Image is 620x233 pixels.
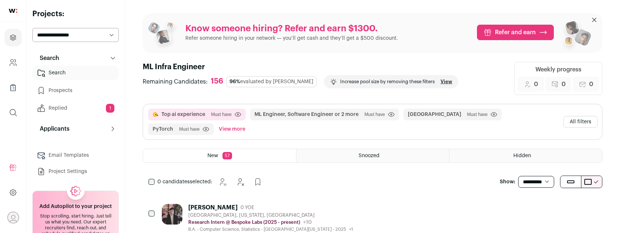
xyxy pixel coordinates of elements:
a: Project Settings [32,164,119,179]
a: Company and ATS Settings [4,54,22,71]
h2: Add Autopilot to your project [39,203,112,210]
p: Know someone hiring? Refer and earn $1300. [185,23,398,35]
span: 57 [222,152,232,159]
h1: ML Infra Engineer [143,62,458,72]
img: referral_people_group_1-3817b86375c0e7f77b15e9e1740954ef64e1f78137dd7e9f4ff27367cb2cd09a.png [147,19,179,52]
p: Search [35,54,59,63]
span: selected: [157,178,212,186]
button: Snooze [215,174,230,189]
span: 0 [562,80,566,89]
a: Search [32,66,119,80]
a: Email Templates [32,148,119,163]
a: Hidden [449,149,602,162]
button: Top ai experience [161,111,205,118]
span: Must have [467,112,488,117]
button: ML Engineer, Software Engineer or 2 more [254,111,359,118]
div: evaluated by [PERSON_NAME] [226,76,317,87]
span: 1 [106,104,114,113]
p: Research Intern @ Bespoke Labs (2025 - present) [188,219,300,225]
a: View [441,79,452,85]
p: Show: [500,178,515,186]
a: Prospects [32,83,119,98]
a: Refer and earn [477,25,554,40]
span: 0 [534,80,538,89]
span: Hidden [513,153,531,158]
span: New [207,153,218,158]
div: 156 [211,77,223,86]
span: Remaining Candidates: [143,77,208,86]
p: Refer someone hiring in your network — you’ll get cash and they’ll get a $500 discount. [185,35,398,42]
span: 0 [589,80,593,89]
div: [GEOGRAPHIC_DATA], [US_STATE], [GEOGRAPHIC_DATA] [188,212,353,218]
button: PyTorch [153,126,173,133]
button: Hide [233,174,247,189]
span: +1 [349,227,353,232]
span: 0 YOE [240,205,254,211]
span: Must have [179,126,200,132]
a: Snoozed [296,149,449,162]
button: View more [217,123,247,135]
p: Increase pool size by removing these filters [340,79,435,85]
h2: Projects: [32,9,119,19]
img: wellfound-shorthand-0d5821cbd27db2630d0214b213865d53afaa358527fdda9d0ea32b1df1b89c2c.svg [9,9,17,13]
img: c02cd32eb1c0a153827545c5e7af44ab806b72f1a25fe7c1abb17dc3bdafabec.jpg [162,204,182,225]
p: Applicants [35,124,70,133]
span: 0 candidates [157,179,190,184]
a: Replied1 [32,101,119,116]
div: [PERSON_NAME] [188,204,238,211]
img: referral_people_group_2-7c1ec42c15280f3369c0665c33c00ed472fd7f6af9dd0ec46c364f9a93ccf9a4.png [560,18,592,53]
button: All filters [563,116,598,128]
span: Must have [211,112,232,117]
span: Snoozed [359,153,380,158]
button: Open dropdown [7,212,19,223]
span: +10 [303,220,312,225]
button: Add to Prospects [250,174,265,189]
span: Must have [364,112,385,117]
span: 96% [229,79,240,84]
a: Company Lists [4,79,22,96]
button: Applicants [32,121,119,136]
div: B.A. - Computer Science, Statistics - [GEOGRAPHIC_DATA][US_STATE] - 2025 [188,226,353,232]
div: Weekly progress [535,65,581,74]
a: Projects [4,29,22,46]
button: Search [32,51,119,66]
button: [GEOGRAPHIC_DATA] [408,111,461,118]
